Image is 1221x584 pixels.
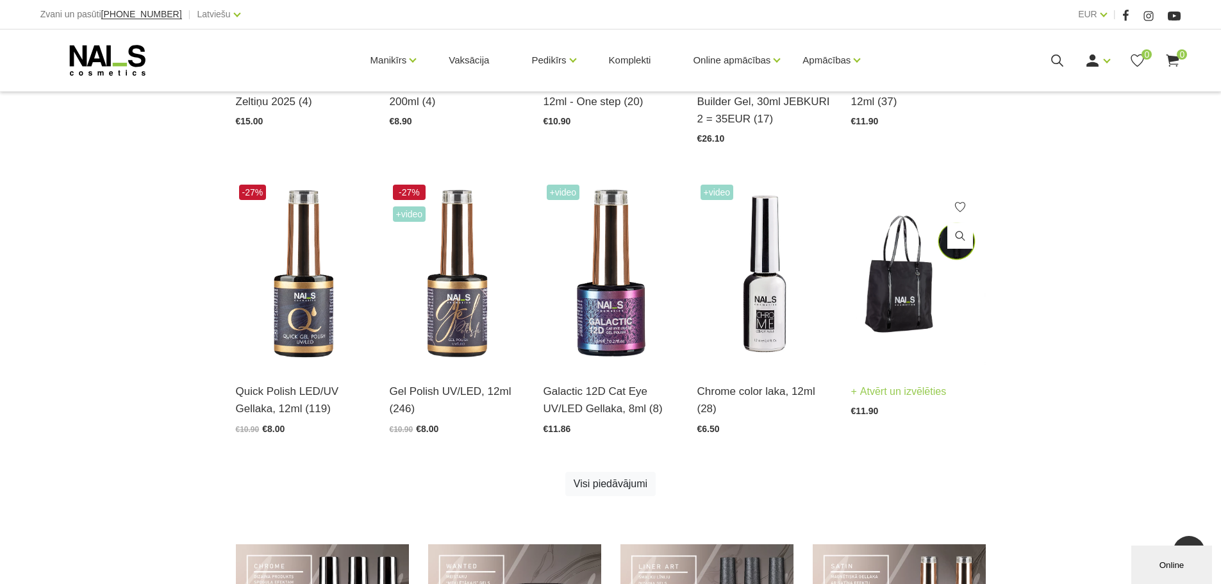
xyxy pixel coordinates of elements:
span: +Video [393,206,426,222]
span: €26.10 [697,133,725,144]
span: +Video [701,185,734,200]
a: Manikīrs [370,35,407,86]
span: €15.00 [236,116,263,126]
a: Quick Polish LED/UV Gellaka, 12ml (119) [236,383,370,417]
span: [PHONE_NUMBER] [101,9,182,19]
a: Galactic 12D Cat Eye UV/LED Gellaka, 8ml (8) [544,383,678,417]
a: Komplekti [599,29,661,91]
span: 0 [1142,49,1152,60]
a: Atvērt un izvēlēties [851,383,947,401]
img: Daudzdimensionāla magnētiskā gellaka, kas satur smalkas, atstarojošas hroma daļiņas. Ar īpaša mag... [544,181,678,367]
span: €10.90 [544,116,571,126]
div: Zvani un pasūti [40,6,182,22]
span: -27% [393,185,426,200]
a: Roku un ķermeņa losjons, 200ml (4) [390,76,524,110]
span: 0 [1177,49,1187,60]
img: Ilgnoturīga, intensīvi pigmentēta gellaka. Viegli klājas, lieliski žūst, nesaraujas, neatkāpjas n... [390,181,524,367]
a: Magnetic UV/LED Gellaka, 12ml (37) [851,76,986,110]
a: Visi piedāvājumi [565,472,656,496]
a: 0 [1129,53,1145,69]
a: Meistaru dienas ar Olgu Zeltiņu 2025 (4) [236,76,370,110]
span: €11.90 [851,116,879,126]
span: €8.00 [416,424,438,434]
a: Gel Polish UV/LED, 12ml (246) [390,383,524,417]
span: | [188,6,191,22]
span: | [1113,6,1116,22]
a: Latviešu [197,6,231,22]
span: €10.90 [236,425,260,434]
a: WANTED Q5 UV/LED Builder Gel, 30ml JEBKURI 2 = 35EUR (17) [697,76,832,128]
span: €8.00 [262,424,285,434]
a: [PHONE_NUMBER] [101,10,182,19]
a: Apmācības [802,35,851,86]
a: Online apmācības [693,35,770,86]
a: Vaksācija [438,29,499,91]
a: EUR [1078,6,1097,22]
span: +Video [547,185,580,200]
span: €8.90 [390,116,412,126]
span: -27% [239,185,267,200]
img: Paredzēta hromēta jeb spoguļspīduma efekta veidošanai uz pilnas naga plātnes vai atsevišķiem diza... [697,181,832,367]
span: €11.86 [544,424,571,434]
iframe: chat widget [1131,543,1215,584]
img: Ātri, ērti un vienkārši!Intensīvi pigmentēta gellaka, kas perfekti klājas arī vienā slānī, tādā v... [236,181,370,367]
span: €10.90 [390,425,413,434]
img: Ērta, eleganta, izturīga soma ar NAI_S cosmetics logo.Izmērs: 38 x 46 x 14 cm... [851,181,986,367]
span: €6.50 [697,424,720,434]
a: Pedikīrs [531,35,566,86]
a: Chrome color laka, 12ml (28) [697,383,832,417]
span: €11.90 [851,406,879,416]
a: GelX UV/LED Gellaka, 12ml - One step (20) [544,76,678,110]
a: 0 [1165,53,1181,69]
